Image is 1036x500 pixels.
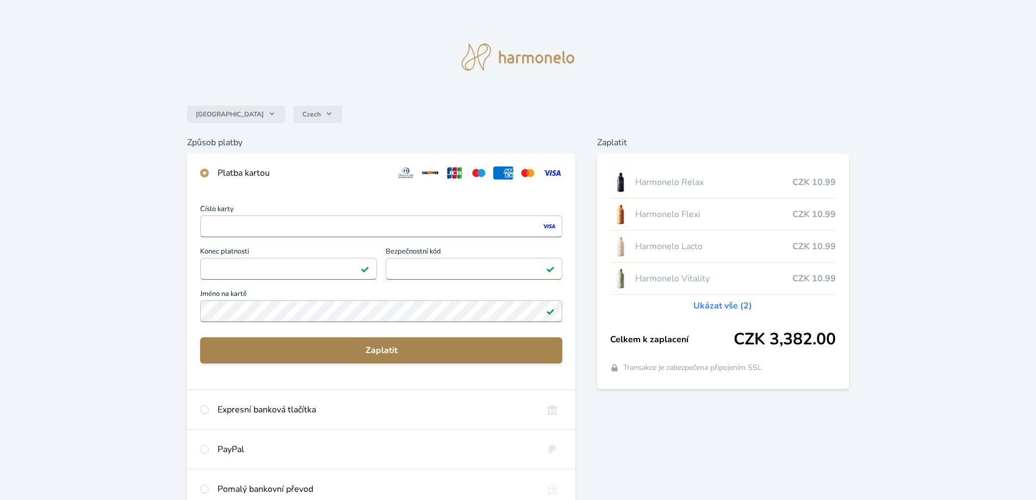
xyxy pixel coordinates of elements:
span: Bezpečnostní kód [386,248,562,258]
img: diners.svg [396,166,416,180]
img: CLEAN_RELAX_se_stinem_x-lo.jpg [610,169,631,196]
span: Konec platnosti [200,248,377,258]
button: Zaplatit [200,337,562,363]
iframe: Iframe pro datum vypršení platnosti [205,261,372,276]
span: CZK 3,382.00 [734,330,836,349]
img: Platné pole [361,264,369,273]
span: Číslo karty [200,206,562,215]
h6: Způsob platby [187,136,575,149]
span: Jméno na kartě [200,291,562,300]
input: Jméno na kartěPlatné pole [200,300,562,322]
iframe: Iframe pro bezpečnostní kód [390,261,557,276]
button: [GEOGRAPHIC_DATA] [187,106,285,123]
span: Celkem k zaplacení [610,333,734,346]
span: Harmonelo Lacto [635,240,792,253]
span: Zaplatit [209,344,554,357]
span: CZK 10.99 [792,208,836,221]
img: maestro.svg [469,166,489,180]
span: Czech [302,110,321,119]
img: CLEAN_LACTO_se_stinem_x-hi-lo.jpg [610,233,631,260]
iframe: Iframe pro číslo karty [205,219,557,234]
img: Platné pole [546,307,555,316]
img: visa [542,221,556,231]
img: onlineBanking_CZ.svg [542,403,562,416]
div: Platba kartou [218,166,387,180]
span: Harmonelo Flexi [635,208,792,221]
img: mc.svg [518,166,538,180]
h6: Zaplatit [597,136,849,149]
img: Platné pole [546,264,555,273]
span: [GEOGRAPHIC_DATA] [196,110,264,119]
div: Pomalý bankovní převod [218,483,533,496]
div: Expresní banková tlačítka [218,403,533,416]
img: bankTransfer_IBAN.svg [542,483,562,496]
img: amex.svg [493,166,513,180]
img: jcb.svg [445,166,465,180]
img: CLEAN_VITALITY_se_stinem_x-lo.jpg [610,265,631,292]
span: Transakce je zabezpečena připojením SSL [623,362,762,373]
img: visa.svg [542,166,562,180]
a: Ukázat vše (2) [693,299,752,312]
img: paypal.svg [542,443,562,456]
span: CZK 10.99 [792,240,836,253]
span: CZK 10.99 [792,176,836,189]
div: PayPal [218,443,533,456]
button: Czech [294,106,342,123]
span: Harmonelo Vitality [635,272,792,285]
img: CLEAN_FLEXI_se_stinem_x-hi_(1)-lo.jpg [610,201,631,228]
img: logo.svg [462,44,575,71]
img: discover.svg [420,166,441,180]
span: Harmonelo Relax [635,176,792,189]
span: CZK 10.99 [792,272,836,285]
